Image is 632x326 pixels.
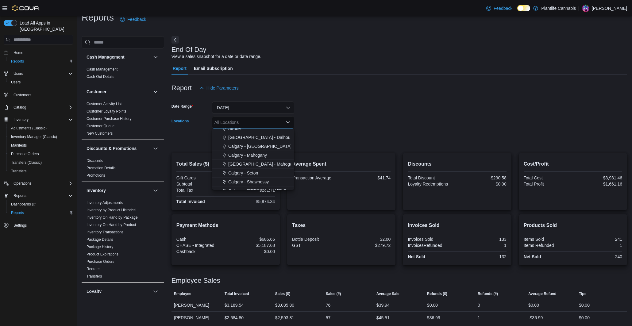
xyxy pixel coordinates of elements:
span: Promotion Details [87,166,116,171]
h3: Discounts & Promotions [87,145,137,151]
div: Customer [82,100,164,140]
div: -$290.58 [458,175,507,180]
button: Customers [1,90,75,99]
span: Refunds ($) [427,291,447,296]
strong: Net Sold [524,254,541,259]
span: Reports [9,58,73,65]
span: Promotions [87,173,105,178]
span: Average Refund [528,291,557,296]
div: 1 [574,243,622,248]
a: Feedback [118,13,148,25]
div: Total Cost [524,175,572,180]
button: Cash Management [152,53,159,61]
div: -$36.99 [528,314,543,321]
a: Package Details [87,237,113,242]
button: Customer [87,89,151,95]
span: Calgary - Mahogany [228,152,267,158]
a: Feedback [484,2,515,14]
div: Gift Cards [176,175,225,180]
div: $3,189.54 [225,301,244,309]
button: Discounts & Promotions [87,145,151,151]
button: Reports [11,192,29,199]
div: $0.00 [427,301,438,309]
div: $3,931.46 [574,175,622,180]
button: Adjustments (Classic) [6,124,75,132]
div: Inventory [82,199,164,282]
button: Inventory [152,187,159,194]
span: Total Invoiced [225,291,249,296]
button: Calgary - Mahogany [212,151,294,160]
span: Customer Queue [87,124,114,128]
span: Customers [11,91,73,98]
div: $2.00 [343,237,391,242]
a: Dashboards [9,201,38,208]
span: Home [11,49,73,56]
button: Cash Management [87,54,151,60]
p: [PERSON_NAME] [592,5,627,12]
span: Inventory Adjustments [87,200,123,205]
a: Transfers (Classic) [9,159,44,166]
span: Tips [579,291,586,296]
div: $0.00 [528,301,539,309]
span: Calgary - [PERSON_NAME] Regional [228,188,300,194]
a: Users [9,79,23,86]
button: Settings [1,221,75,230]
div: $2,684.80 [225,314,244,321]
span: Purchase Orders [9,150,73,158]
div: $41.74 [343,175,391,180]
div: Items Sold [524,237,572,242]
a: Inventory Transactions [87,230,124,234]
div: [PERSON_NAME] [171,299,222,311]
button: Close list of options [286,120,291,125]
span: Inventory Transactions [87,230,124,235]
button: [GEOGRAPHIC_DATA] - Mahogany Market [212,160,294,169]
button: Loyalty [152,288,159,295]
p: | [578,5,580,12]
span: Transfers (Classic) [9,159,73,166]
div: $281.72 [227,188,275,193]
span: Transfers [87,274,102,279]
span: Catalog [13,105,26,110]
a: Customer Loyalty Points [87,109,126,113]
button: Calgary - [PERSON_NAME] Regional [212,186,294,195]
div: GST [292,243,340,248]
div: CHASE - Integrated [176,243,225,248]
span: Inventory by Product Historical [87,208,137,213]
button: Discounts & Promotions [152,145,159,152]
span: Calgary - Shawnessy [228,179,269,185]
button: Airdrie [212,124,294,133]
div: $0.00 [458,182,507,186]
div: 1 [478,314,480,321]
span: Product Expirations [87,252,118,257]
div: 133 [458,237,507,242]
h3: Loyalty [87,288,102,294]
button: Operations [11,180,34,187]
button: Transfers (Classic) [6,158,75,167]
button: Users [11,70,25,77]
button: Reports [6,57,75,66]
span: Transfers (Classic) [11,160,42,165]
strong: Total Invoiced [176,199,205,204]
div: $0.00 [227,249,275,254]
button: Calgary - [GEOGRAPHIC_DATA] [212,142,294,151]
div: $5,874.34 [227,199,275,204]
div: $39.94 [376,301,390,309]
div: Invoices Sold [408,237,456,242]
div: Total Discount [408,175,456,180]
span: Reports [13,193,26,198]
a: Home [11,49,26,56]
span: Transfers [9,167,73,175]
span: Reports [9,209,73,217]
h2: Total Sales ($) [176,160,275,168]
div: 240 [574,254,622,259]
a: Package History [87,245,113,249]
button: Inventory [1,115,75,124]
span: Sales (#) [326,291,341,296]
div: 57 [326,314,331,321]
button: Users [6,78,75,86]
a: Cash Management [87,67,118,71]
div: 241 [574,237,622,242]
button: Transfers [6,167,75,175]
h2: Products Sold [524,222,622,229]
div: $0.00 [579,314,590,321]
